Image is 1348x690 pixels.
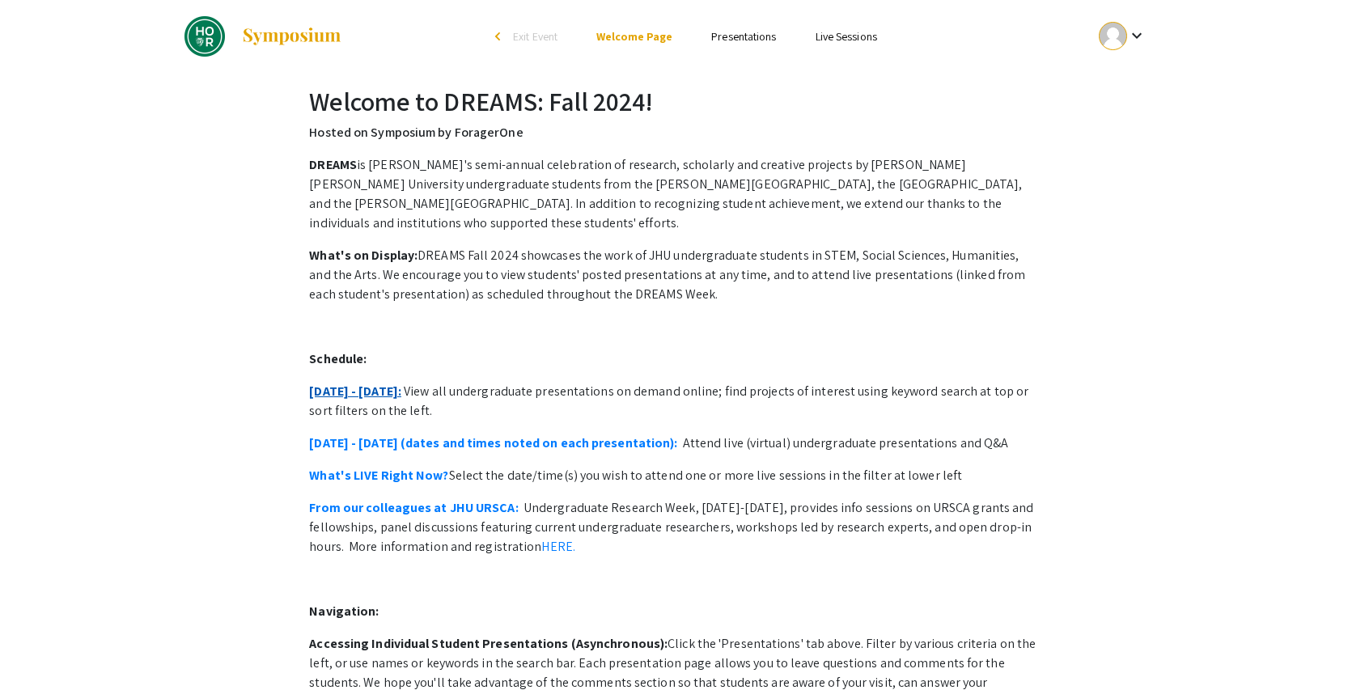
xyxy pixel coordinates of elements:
[309,434,1038,453] p: Attend live (virtual) undergraduate presentations and Q&A
[816,29,877,44] a: Live Sessions
[309,499,518,516] a: From our colleagues at JHU URSCA:
[309,247,418,264] strong: What's on Display:
[711,29,776,44] a: Presentations
[309,246,1038,304] p: DREAMS Fall 2024 showcases the work of JHU undergraduate students in STEM, Social Sciences, Human...
[309,155,1038,233] p: is [PERSON_NAME]'s semi-annual celebration of research, scholarly and creative projects by [PERSO...
[309,156,357,173] strong: DREAMS
[12,617,69,678] iframe: Chat
[1082,18,1164,54] button: Expand account dropdown
[309,635,668,652] strong: Accessing Individual Student Presentations (Asynchronous):
[1127,26,1147,45] mat-icon: Expand account dropdown
[309,498,1038,557] p: Undergraduate Research Week, [DATE]-[DATE], provides info sessions on URSCA grants and fellowship...
[184,16,225,57] img: DREAMS: Fall 2024
[495,32,505,41] div: arrow_back_ios
[309,86,1038,116] h2: Welcome to DREAMS: Fall 2024!
[309,434,677,451] a: [DATE] - [DATE] (dates and times noted on each presentation):
[513,29,557,44] span: Exit Event
[596,29,672,44] a: Welcome Page
[309,383,401,400] a: [DATE] - [DATE]:
[309,123,1038,142] p: Hosted on Symposium by ForagerOne
[309,603,379,620] strong: Navigation:
[309,382,1038,421] p: View all undergraduate presentations on demand online; find projects of interest using keyword se...
[541,538,575,555] a: HERE.
[241,27,342,46] img: Symposium by ForagerOne
[309,350,367,367] strong: Schedule:
[309,466,1038,485] p: Select the date/time(s) you wish to attend one or more live sessions in the filter at lower left
[309,467,448,484] a: What's LIVE Right Now?
[184,16,342,57] a: DREAMS: Fall 2024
